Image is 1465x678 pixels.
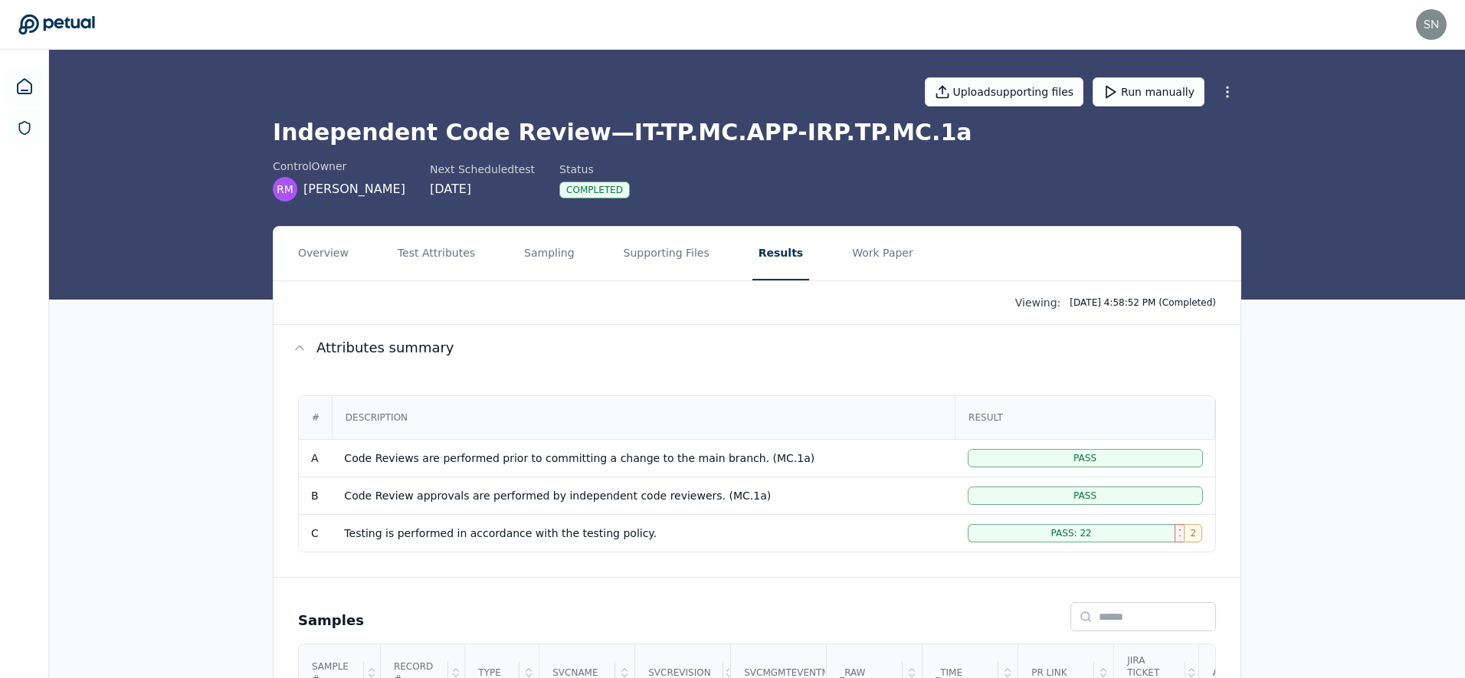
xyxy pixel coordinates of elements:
[956,397,1214,438] div: Result
[273,119,1241,146] h1: Independent Code Review — IT-TP.MC.APP-IRP.TP.MC.1a
[344,450,942,466] div: Code Reviews are performed prior to committing a change to the main branch. (MC.1a)
[18,14,95,35] a: Go to Dashboard
[303,180,405,198] span: [PERSON_NAME]
[316,337,454,359] span: Attributes summary
[1178,527,1181,539] span: 1
[274,227,1240,280] nav: Tabs
[299,439,332,477] td: A
[618,227,716,280] button: Supporting Files
[430,180,535,198] div: [DATE]
[277,182,293,197] span: RM
[1064,293,1222,312] button: [DATE] 4:58:52 PM (Completed)
[1073,490,1096,502] span: Pass
[274,325,1240,371] button: Attributes summary
[1214,78,1241,106] button: More Options
[752,227,809,280] button: Results
[298,610,364,631] h2: Samples
[292,227,355,280] button: Overview
[559,162,630,177] div: Status
[559,182,630,198] div: Completed
[344,526,942,541] div: Testing is performed in accordance with the testing policy.
[299,514,332,552] td: C
[6,68,43,105] a: Dashboard
[1190,527,1196,539] span: 2
[273,159,405,174] div: control Owner
[333,397,954,438] div: Description
[8,111,41,145] a: SOC 1 Reports
[925,77,1084,106] button: Uploadsupporting files
[1051,527,1092,539] span: Pass: 22
[1015,295,1061,310] p: Viewing:
[299,477,332,514] td: B
[1073,452,1096,464] span: Pass
[300,397,332,438] div: #
[430,162,535,177] div: Next Scheduled test
[1416,9,1447,40] img: snir@petual.ai
[518,227,581,280] button: Sampling
[846,227,919,280] button: Work Paper
[392,227,481,280] button: Test Attributes
[344,488,942,503] div: Code Review approvals are performed by independent code reviewers. (MC.1a)
[1093,77,1204,106] button: Run manually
